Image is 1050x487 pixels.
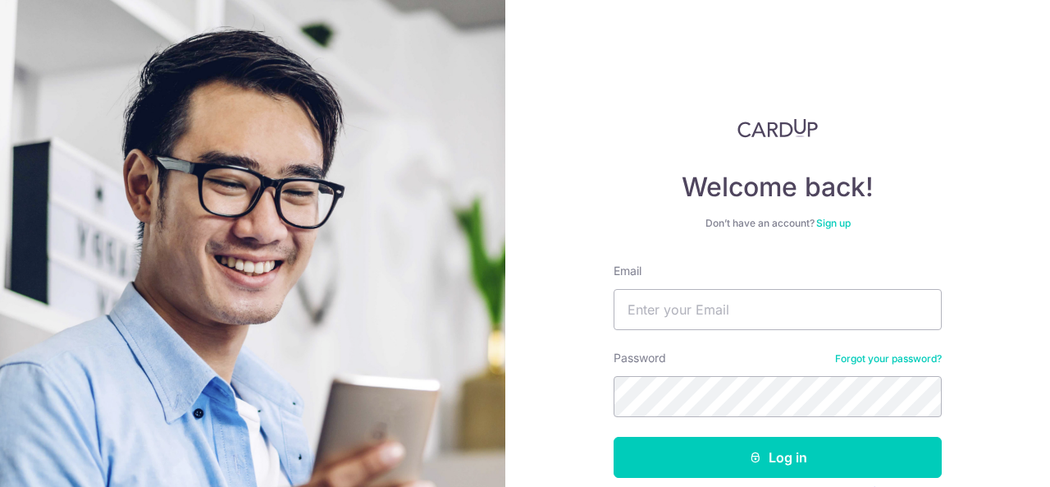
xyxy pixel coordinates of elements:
label: Password [614,350,666,366]
a: Sign up [816,217,851,229]
a: Forgot your password? [835,352,942,365]
h4: Welcome back! [614,171,942,204]
input: Enter your Email [614,289,942,330]
label: Email [614,263,641,279]
div: Don’t have an account? [614,217,942,230]
img: CardUp Logo [737,118,818,138]
button: Log in [614,437,942,478]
